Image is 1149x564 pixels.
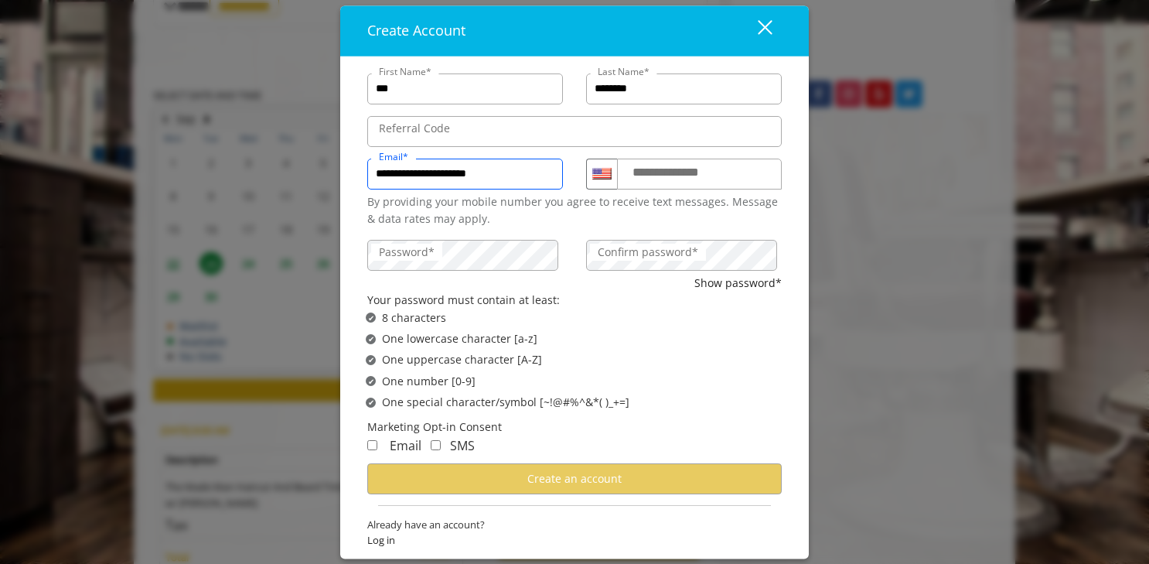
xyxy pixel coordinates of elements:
[382,394,629,411] span: One special character/symbol [~!@#%^&*( )_+=]
[729,15,782,46] button: close dialog
[694,275,782,292] button: Show password*
[371,64,439,79] label: First Name*
[367,533,782,549] span: Log in
[586,159,617,190] div: Country
[367,240,558,271] input: Password
[367,159,563,190] input: Email
[527,471,622,486] span: Create an account
[367,116,782,147] input: ReferralCode
[368,354,374,367] span: ✔
[586,240,777,271] input: ConfirmPassword
[382,330,537,347] span: One lowercase character [a-z]
[590,244,706,261] label: Confirm password*
[368,312,374,324] span: ✔
[367,440,377,450] input: Receive Marketing Email
[390,437,421,454] span: Email
[368,333,374,346] span: ✔
[431,440,441,450] input: Receive Marketing SMS
[382,352,542,369] span: One uppercase character [A-Z]
[367,419,782,436] div: Marketing Opt-in Consent
[371,120,458,137] label: Referral Code
[586,73,782,104] input: Lastname
[382,309,446,326] span: 8 characters
[371,149,416,164] label: Email*
[367,193,782,228] div: By providing your mobile number you agree to receive text messages. Message & data rates may apply.
[367,517,782,533] span: Already have an account?
[450,437,475,454] span: SMS
[367,73,563,104] input: FirstName
[368,397,374,409] span: ✔
[371,244,442,261] label: Password*
[368,375,374,388] span: ✔
[367,21,465,39] span: Create Account
[367,292,782,309] div: Your password must contain at least:
[382,373,476,390] span: One number [0-9]
[367,464,782,494] button: Create an account
[740,19,771,43] div: close dialog
[590,64,657,79] label: Last Name*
